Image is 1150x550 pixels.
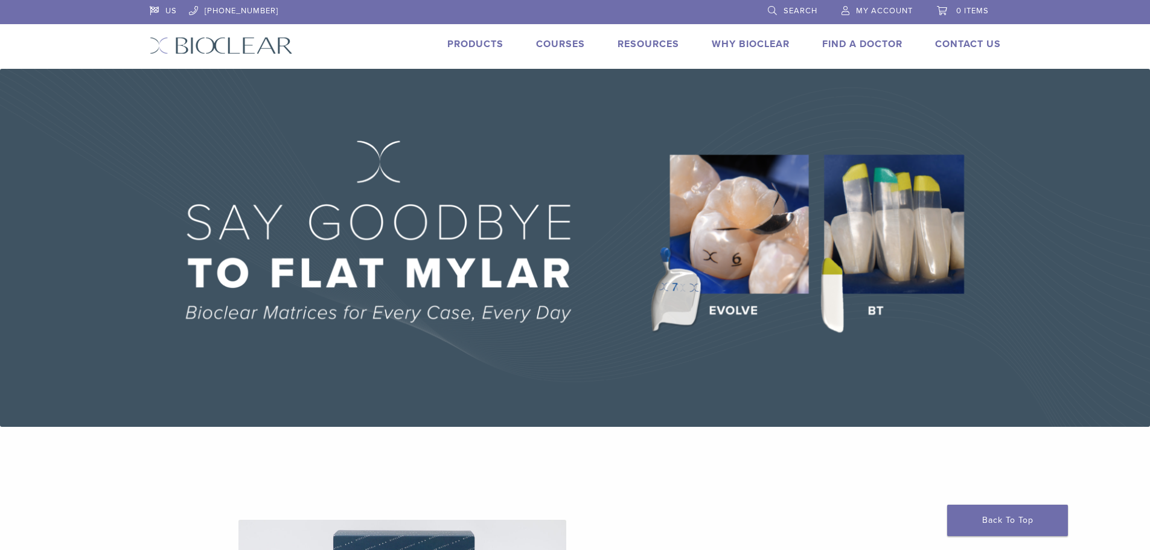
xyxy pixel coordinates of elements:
[822,38,902,50] a: Find A Doctor
[447,38,503,50] a: Products
[618,38,679,50] a: Resources
[150,37,293,54] img: Bioclear
[935,38,1001,50] a: Contact Us
[536,38,585,50] a: Courses
[712,38,790,50] a: Why Bioclear
[947,505,1068,536] a: Back To Top
[856,6,913,16] span: My Account
[784,6,817,16] span: Search
[956,6,989,16] span: 0 items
